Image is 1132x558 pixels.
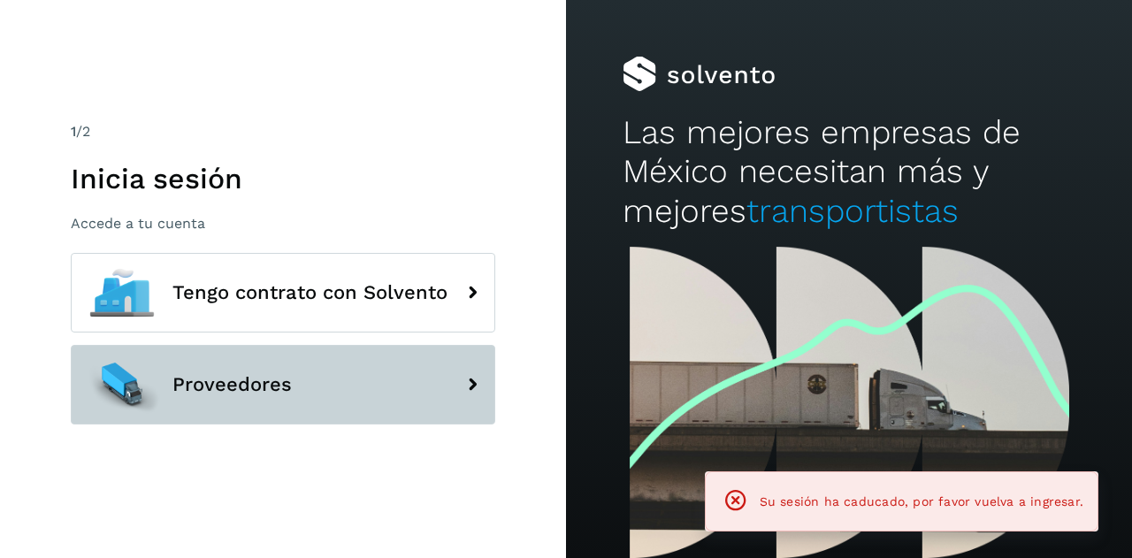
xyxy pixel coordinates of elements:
[71,123,76,140] span: 1
[172,374,292,395] span: Proveedores
[760,494,1083,508] span: Su sesión ha caducado, por favor vuelva a ingresar.
[623,113,1075,231] h2: Las mejores empresas de México necesitan más y mejores
[71,215,495,232] p: Accede a tu cuenta
[71,162,495,195] h1: Inicia sesión
[71,345,495,424] button: Proveedores
[172,282,447,303] span: Tengo contrato con Solvento
[71,121,495,142] div: /2
[71,253,495,333] button: Tengo contrato con Solvento
[746,192,959,230] span: transportistas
